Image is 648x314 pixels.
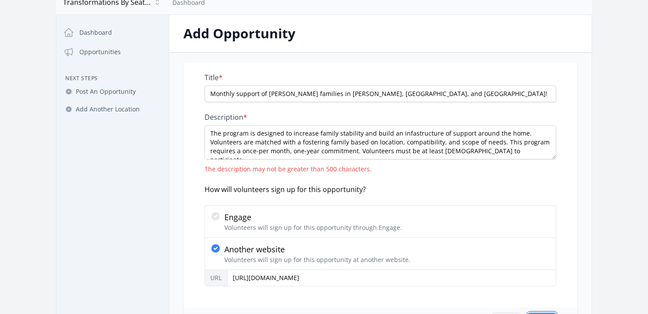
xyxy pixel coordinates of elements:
p: Volunteers will sign up for this opportunity at another website. [224,255,410,264]
span: Add Another Location [76,105,140,114]
input: https://www.example.com [227,270,556,286]
div: The description may not be greater than 500 characters. [205,165,556,174]
div: How will volunteers sign up for this opportunity? [205,184,556,195]
label: URL [205,270,227,286]
label: Title [205,73,556,82]
span: Post An Opportunity [76,87,136,96]
h3: Next Steps [60,75,165,82]
p: Engage [224,211,402,223]
a: Dashboard [60,24,165,41]
label: Description [205,113,556,122]
a: Add Another Location [60,101,165,117]
p: Another website [224,243,410,255]
p: Volunteers will sign up for this opportunity through Engage. [224,223,402,232]
h2: Add Opportunity [183,26,577,41]
a: Opportunities [60,43,165,61]
a: Post An Opportunity [60,84,165,100]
